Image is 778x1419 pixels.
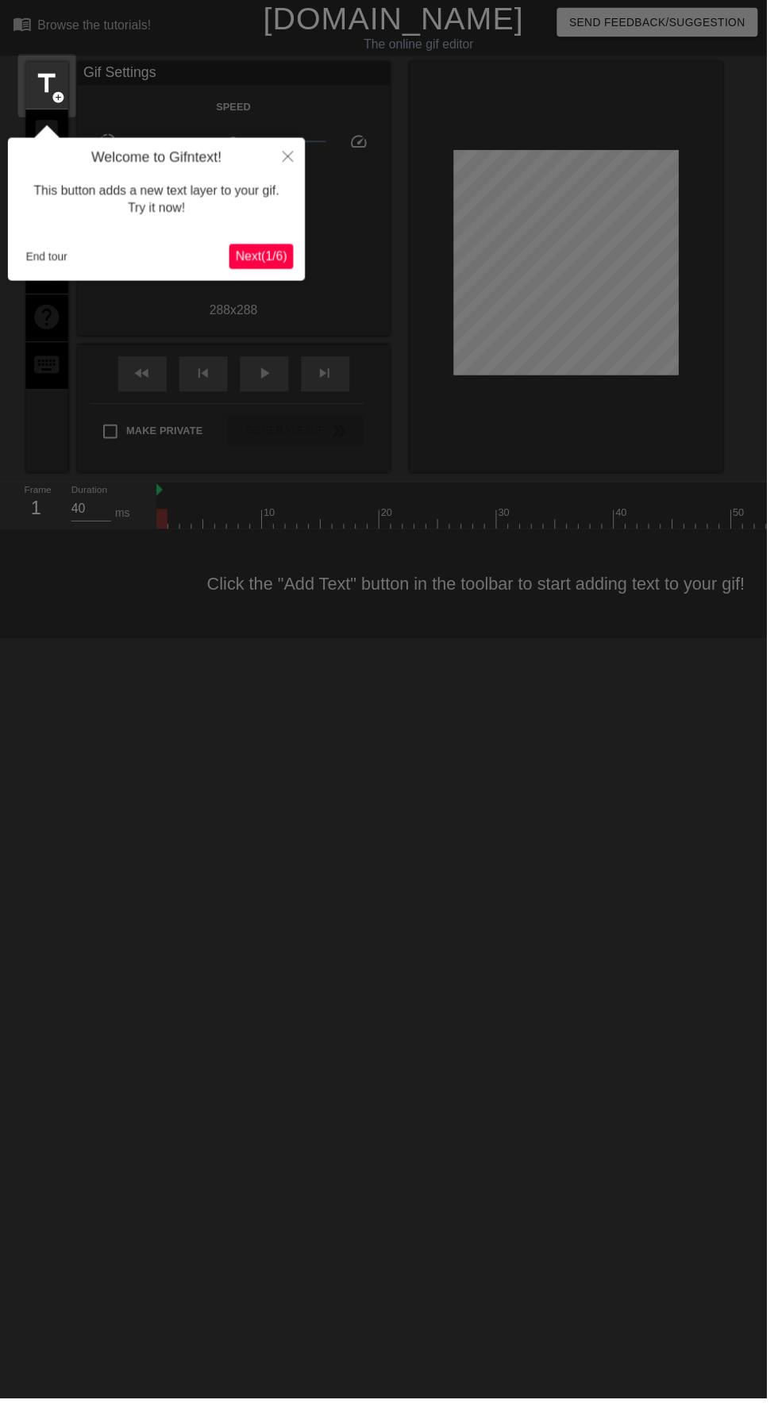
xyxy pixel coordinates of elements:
button: Close [275,140,310,176]
button: End tour [20,248,75,272]
button: Next [233,248,298,273]
div: This button adds a new text layer to your gif. Try it now! [20,169,298,236]
span: Next ( 1 / 6 ) [239,253,291,267]
h4: Welcome to Gifntext! [20,152,298,169]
